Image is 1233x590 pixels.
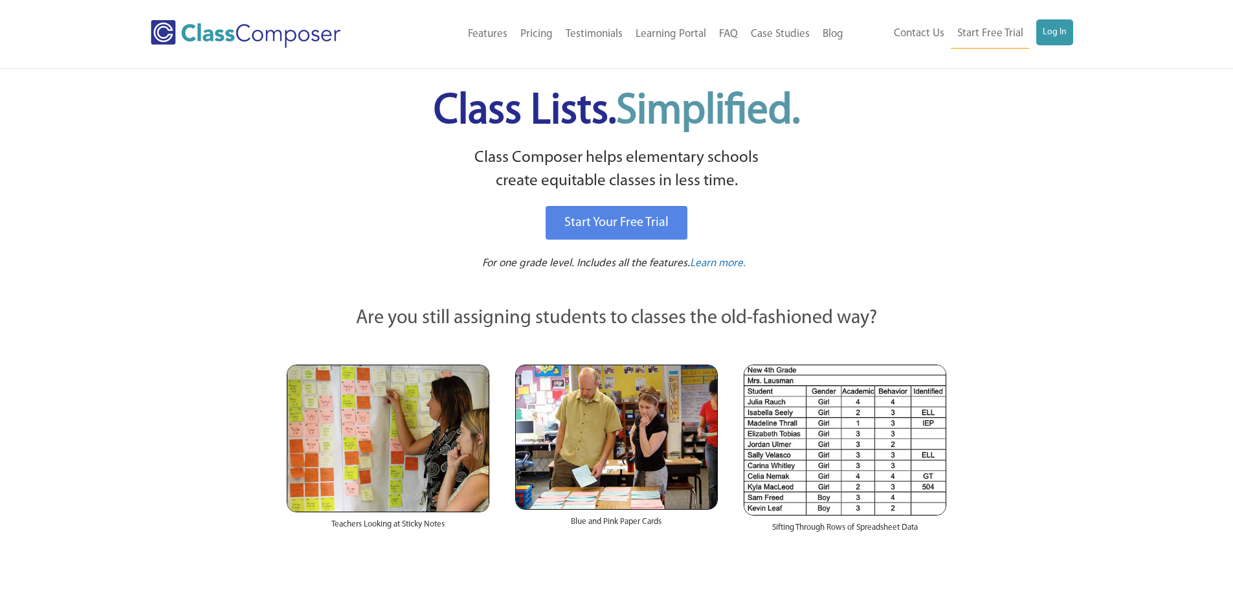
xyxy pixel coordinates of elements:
a: Learning Portal [629,20,713,49]
a: Blog [816,20,850,49]
img: Blue and Pink Paper Cards [515,365,718,509]
a: Start Free Trial [951,19,1030,49]
p: Are you still assigning students to classes the old-fashioned way? [287,304,947,333]
img: Class Composer [151,20,340,48]
img: Spreadsheets [744,365,946,516]
span: Start Your Free Trial [564,216,669,229]
img: Teachers Looking at Sticky Notes [287,365,489,512]
nav: Header Menu [394,20,850,49]
div: Blue and Pink Paper Cards [515,510,718,541]
a: Pricing [514,20,559,49]
a: Contact Us [887,19,951,48]
p: Class Composer helps elementary schools create equitable classes in less time. [285,146,949,194]
span: For one grade level. Includes all the features. [482,258,690,269]
a: FAQ [713,20,744,49]
span: Learn more. [690,258,746,269]
a: Learn more. [690,256,746,272]
a: Log In [1036,19,1073,45]
a: Testimonials [559,20,629,49]
nav: Header Menu [850,19,1073,49]
span: Simplified. [616,91,800,133]
a: Start Your Free Trial [546,206,687,240]
a: Features [461,20,514,49]
div: Teachers Looking at Sticky Notes [287,512,489,543]
a: Case Studies [744,20,816,49]
span: Class Lists. [434,91,800,133]
div: Sifting Through Rows of Spreadsheet Data [744,516,946,547]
